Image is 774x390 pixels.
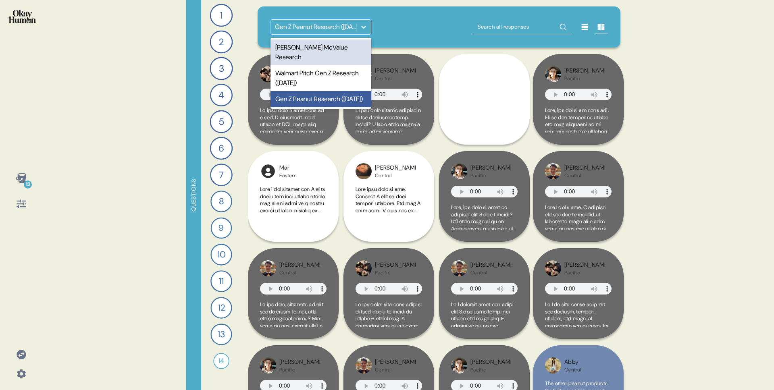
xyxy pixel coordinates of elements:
[470,358,511,367] div: [PERSON_NAME]
[24,180,32,189] div: 12
[210,297,232,318] div: 12
[375,75,416,82] div: Central
[375,367,416,373] div: Central
[451,260,467,276] img: profilepic_9795516237139002.jpg
[356,163,372,179] img: profilepic_9618401748198050.jpg
[471,20,572,34] input: Search all responses
[211,218,232,239] div: 9
[545,66,561,82] img: profilepic_28608613598782667.jpg
[260,66,276,82] img: profilepic_9222882111172390.jpg
[470,367,511,373] div: Pacific
[210,4,233,27] div: 1
[270,39,371,65] div: [PERSON_NAME] McValue Research
[270,91,371,107] div: Gen Z Peanut Research ([DATE])
[564,358,581,367] div: Abby
[356,260,372,276] img: profilepic_9222882111172390.jpg
[210,31,233,54] div: 2
[564,261,605,270] div: [PERSON_NAME]
[210,324,232,345] div: 13
[210,137,233,160] div: 6
[470,172,511,179] div: Pacific
[451,163,467,179] img: profilepic_28608613598782667.jpg
[545,357,561,373] img: profilepic_9311467635610148.jpg
[210,57,233,80] div: 3
[375,164,416,172] div: [PERSON_NAME]
[210,244,232,265] div: 10
[260,357,276,373] img: profilepic_28608613598782667.jpg
[564,75,605,82] div: Pacific
[260,163,276,179] img: l1ibTKarBSWXLOhlfT5LxFP+OttMJpPJZDKZTCbz9PgHEggSPYjZSwEAAAAASUVORK5CYII=
[375,66,416,75] div: [PERSON_NAME]
[470,164,511,172] div: [PERSON_NAME]
[545,260,561,276] img: profilepic_9222882111172390.jpg
[375,261,416,270] div: [PERSON_NAME]
[210,164,233,186] div: 7
[375,358,416,367] div: [PERSON_NAME]
[9,10,36,23] img: okayhuman.3b1b6348.png
[564,164,605,172] div: [PERSON_NAME]
[260,260,276,276] img: profilepic_9795516237139002.jpg
[356,357,372,373] img: profilepic_9795516237139002.jpg
[375,172,416,179] div: Central
[564,66,605,75] div: [PERSON_NAME]
[279,172,297,179] div: Eastern
[279,270,320,276] div: Central
[210,84,233,106] div: 4
[564,172,605,179] div: Central
[210,110,233,133] div: 5
[470,261,511,270] div: [PERSON_NAME]
[270,65,371,91] div: Walmart Pitch Gen Z Research ([DATE])
[279,358,320,367] div: [PERSON_NAME]
[279,367,320,373] div: Pacific
[451,357,467,373] img: profilepic_28608613598782667.jpg
[275,22,357,32] div: Gen Z Peanut Research ([DATE])
[213,353,229,369] div: 14
[470,270,511,276] div: Central
[375,270,416,276] div: Pacific
[279,164,297,172] div: Mar
[564,270,605,276] div: Pacific
[545,163,561,179] img: profilepic_9795516237139002.jpg
[210,191,232,212] div: 8
[210,270,232,292] div: 11
[279,261,320,270] div: [PERSON_NAME]
[564,367,581,373] div: Central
